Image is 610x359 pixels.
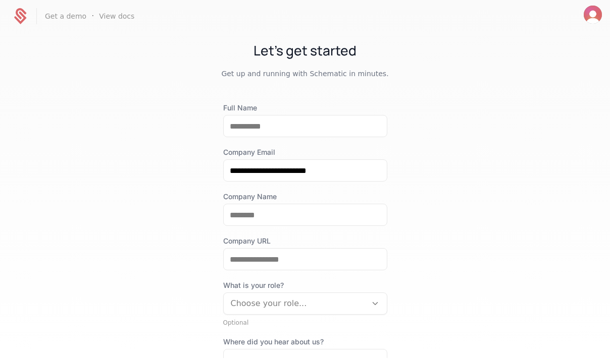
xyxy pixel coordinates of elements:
[584,6,602,24] img: 's logo
[223,236,387,246] label: Company URL
[223,280,387,290] span: What is your role?
[223,192,387,202] label: Company Name
[91,10,94,22] span: ·
[45,11,86,21] a: Get a demo
[99,11,134,21] a: View docs
[223,319,387,327] div: Optional
[584,6,602,24] button: Open user button
[223,337,387,347] label: Where did you hear about us?
[223,147,387,157] label: Company Email
[223,103,387,113] label: Full Name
